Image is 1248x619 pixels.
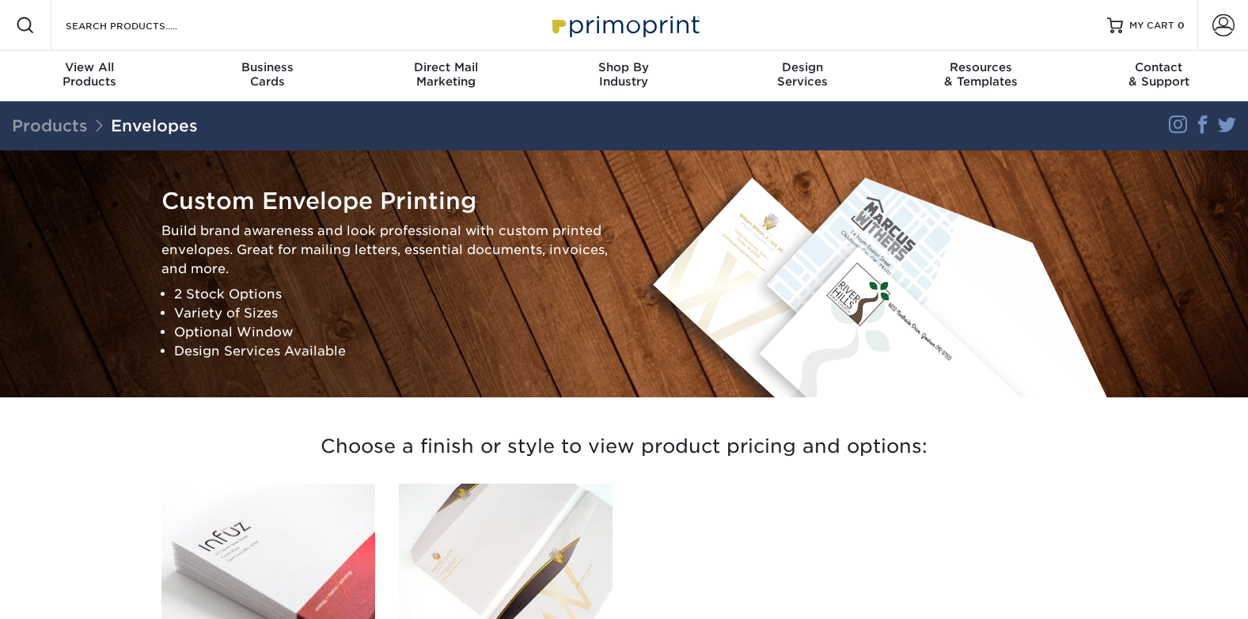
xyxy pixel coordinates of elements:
a: DesignServices [713,51,891,101]
img: Envelopes [636,169,1113,397]
h1: Custom Envelope Printing [161,188,613,215]
h3: Choose a finish or style to view product pricing and options: [161,416,1087,477]
span: Business [178,60,356,74]
li: Design Services Available [174,341,613,360]
input: SEARCH PRODUCTS..... [64,16,218,35]
a: Direct MailMarketing [357,51,535,101]
div: & Support [1070,60,1248,89]
a: BusinessCards [178,51,356,101]
a: Products [12,116,88,135]
li: Optional Window [174,322,613,341]
a: Envelopes [111,116,198,135]
li: Variety of Sizes [174,303,613,322]
span: Design [713,60,891,74]
a: Shop ByIndustry [535,51,713,101]
li: 2 Stock Options [174,284,613,303]
span: Resources [891,60,1069,74]
div: Services [713,60,891,89]
span: Direct Mail [357,60,535,74]
a: Contact& Support [1070,51,1248,101]
span: 0 [1178,20,1185,31]
a: Resources& Templates [891,51,1069,101]
p: Build brand awareness and look professional with custom printed envelopes. Great for mailing lett... [161,221,613,278]
span: MY CART [1129,19,1174,32]
div: Industry [535,60,713,89]
div: & Templates [891,60,1069,89]
span: Shop By [535,60,713,74]
div: Marketing [357,60,535,89]
span: Contact [1070,60,1248,74]
img: Primoprint [545,8,704,42]
div: Cards [178,60,356,89]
